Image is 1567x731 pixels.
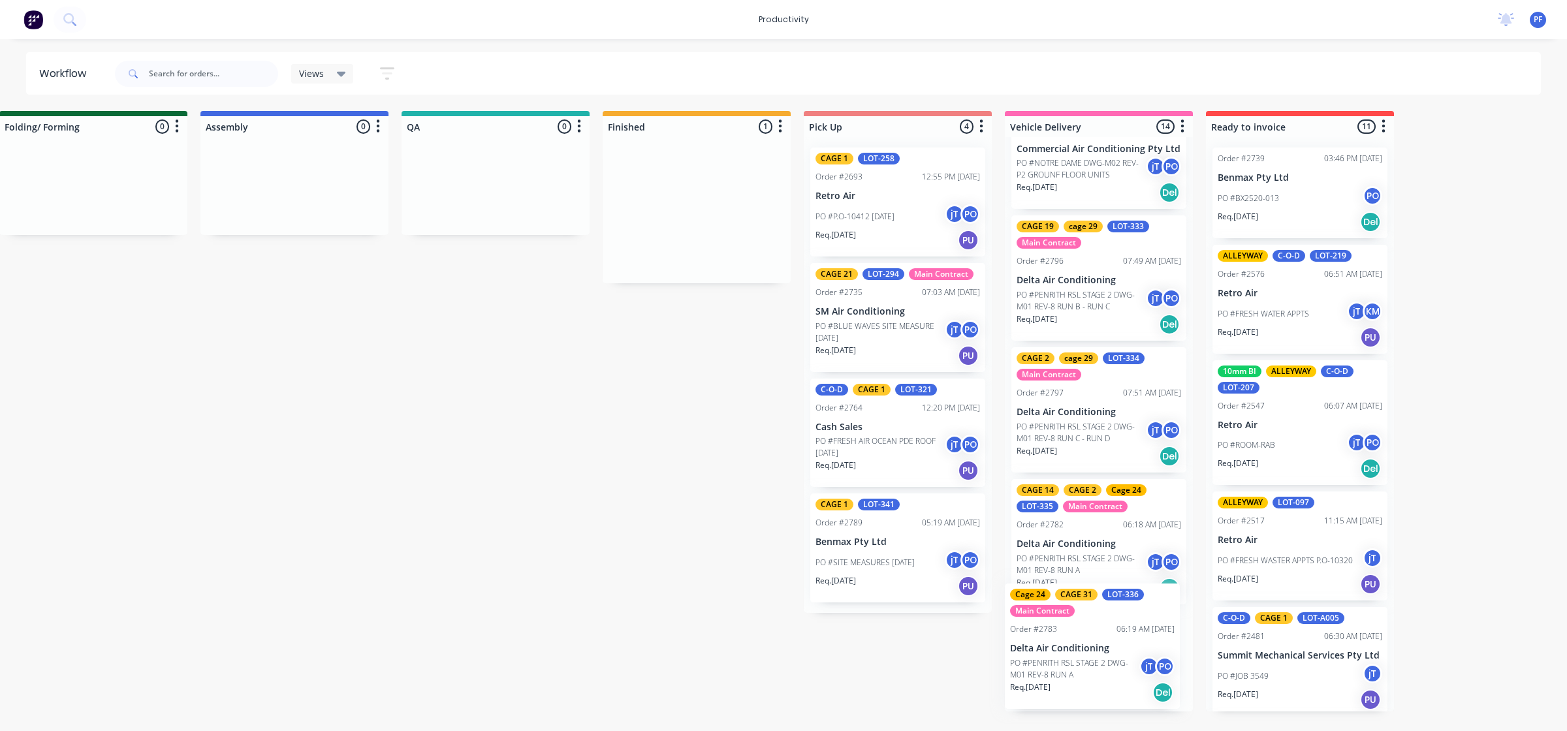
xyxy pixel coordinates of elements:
[149,61,278,87] input: Search for orders...
[24,10,43,29] img: Factory
[39,66,93,82] div: Workflow
[299,67,324,80] span: Views
[1534,14,1542,25] span: PF
[752,10,815,29] div: productivity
